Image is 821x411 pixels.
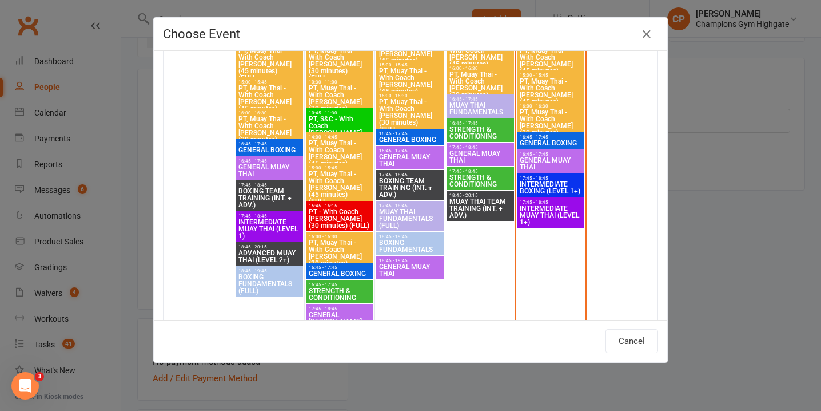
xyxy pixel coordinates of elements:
span: BOXING TEAM TRAINING (INT. + ADV.) [238,188,301,208]
span: GENERAL MUAY THAI [238,164,301,177]
span: BOXING FUNDAMENTALS [378,239,441,253]
span: STRENGTH & CONDITIONING [308,287,371,301]
span: 16:00 - 16:30 [378,93,441,98]
span: INTERMEDIATE MUAY THAI (LEVEL 1+) [519,205,582,226]
span: 16:00 - 16:30 [519,104,582,109]
span: 3 [35,372,44,381]
span: 16:45 - 17:45 [308,265,371,270]
span: 18:45 - 20:15 [238,244,301,250]
span: 15:00 - 15:45 [378,62,441,68]
span: 16:45 - 17:45 [378,148,441,153]
span: 18:45 - 19:45 [378,258,441,263]
span: BOXING FUNDAMENTALS (FULL) [238,274,301,294]
span: GENERAL MUAY THAI [378,263,441,277]
span: 16:00 - 16:30 [308,234,371,239]
span: 16:45 - 17:45 [519,152,582,157]
span: ADVANCED MUAY THAI (LEVEL 2+) [238,250,301,263]
span: 17:45 - 18:45 [238,214,301,219]
span: PT, Muay Thai - With Coach [PERSON_NAME] (45 minutes) [449,40,512,68]
span: 15:00 - 15:45 [308,165,371,171]
span: PT, Muay Thai - With Coach [PERSON_NAME] (30 minutes) [449,71,512,98]
span: PT - With Coach [PERSON_NAME] (30 minutes) (FULL) [308,208,371,229]
span: PT, Muay Thai - With Coach [PERSON_NAME] (45 minutes) [238,85,301,112]
span: PT, Muay Thai - With Coach [PERSON_NAME] (30 minutes) [519,109,582,136]
span: 17:45 - 18:45 [238,183,301,188]
span: 17:45 - 18:45 [519,176,582,181]
span: 14:00 - 14:45 [308,135,371,140]
span: 15:00 - 15:45 [519,73,582,78]
button: Cancel [605,329,658,353]
span: PT, Muay Thai - With Coach [PERSON_NAME] (30 minutes) [238,116,301,143]
span: PT, Muay Thai - With Coach [PERSON_NAME] (45 minutes) (FULL... [238,47,301,81]
span: PT, Muay Thai - With Coach [PERSON_NAME] (30 minutes) [308,85,371,112]
span: PT, Muay Thai - With Coach [PERSON_NAME] (45 minutes) (FULL... [308,171,371,205]
span: 18:45 - 19:45 [378,234,441,239]
span: 17:45 - 18:45 [449,169,512,174]
span: 10:30 - 11:00 [308,80,371,85]
span: 15:00 - 15:45 [238,80,301,85]
span: INTERMEDIATE BOXING (LEVEL 1+) [519,181,582,195]
span: PT, Muay Thai - With Coach [PERSON_NAME] (45 minutes) [308,140,371,167]
span: STRENGTH & CONDITIONING [449,174,512,188]
span: 16:00 - 16:30 [449,66,512,71]
span: STRENGTH & CONDITIONING [449,126,512,140]
span: 18:45 - 19:45 [238,268,301,274]
span: 16:45 - 17:45 [238,159,301,164]
span: GENERAL [PERSON_NAME] (FULL) [308,311,371,332]
span: 17:45 - 18:45 [378,203,441,208]
span: 16:45 - 17:45 [378,131,441,136]
span: GENERAL BOXING [308,270,371,277]
button: Close [637,25,656,44]
span: MUAY THAI TEAM TRAINING (INT. + ADV.) [449,198,512,219]
h4: Choose Event [163,27,658,41]
span: GENERAL MUAY THAI [378,153,441,167]
span: PT, Muay Thai - With Coach [PERSON_NAME] (30 minutes) (FULL... [378,98,441,133]
span: 18:45 - 20:15 [449,193,512,198]
span: 16:45 - 17:45 [449,121,512,126]
span: PT, Muay Thai - With Coach [PERSON_NAME] (45 minutes) [519,78,582,105]
span: GENERAL BOXING [378,136,441,143]
span: 10:45 - 11:30 [308,110,371,116]
span: 17:45 - 18:45 [519,200,582,205]
span: GENERAL BOXING [519,140,582,147]
span: PT, Muay Thai - With Coach [PERSON_NAME] (45 minutes) [519,47,582,74]
span: 17:45 - 18:45 [378,172,441,177]
span: PT, S&C - With Coach [PERSON_NAME] [308,116,371,136]
span: MUAY THAI FUNDAMENTALS [449,102,512,116]
span: BOXING TEAM TRAINING (INT. + ADV.) [378,177,441,198]
span: 16:45 - 17:45 [519,135,582,140]
span: 16:00 - 16:30 [238,110,301,116]
span: INTERMEDIATE MUAY THAI (LEVEL 1) [238,219,301,239]
span: MUAY THAI FUNDAMENTALS (FULL) [378,208,441,229]
span: PT, Muay Thai - With Coach [PERSON_NAME] (30 minutes) [308,239,371,267]
span: GENERAL MUAY THAI [519,157,582,171]
span: 17:45 - 18:45 [449,145,512,150]
span: GENERAL MUAY THAI [449,150,512,164]
span: PT, Muay Thai - With Coach [PERSON_NAME] (45 minutes) [378,68,441,95]
span: GENERAL BOXING [238,147,301,153]
iframe: Intercom live chat [11,372,39,400]
span: 17:45 - 18:45 [308,306,371,311]
span: PT, Muay Thai - With Coach [PERSON_NAME] (30 minutes) (FULL... [308,47,371,81]
span: 16:45 - 17:45 [308,282,371,287]
span: 16:45 - 17:45 [238,141,301,147]
span: 15:45 - 16:15 [308,203,371,208]
span: 16:45 - 17:45 [449,97,512,102]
